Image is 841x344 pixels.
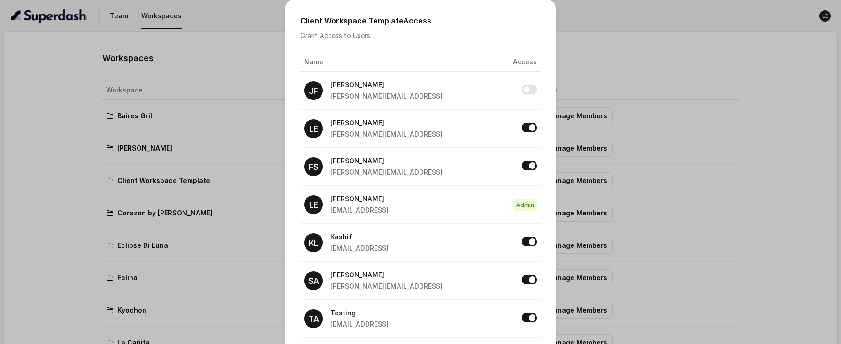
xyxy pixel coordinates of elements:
p: [PERSON_NAME] [330,269,443,281]
text: TA [308,314,319,324]
span: [EMAIL_ADDRESS] [330,206,389,214]
button: Allow access to Client Workspace Template [522,275,537,284]
span: [PERSON_NAME][EMAIL_ADDRESS] [330,130,443,138]
span: [EMAIL_ADDRESS] [330,244,389,252]
text: SA [308,276,319,286]
button: Allow access to Client Workspace Template [522,161,537,170]
button: Allow access to Client Workspace Template [522,313,537,322]
th: Name [300,53,451,72]
text: KL [309,238,318,248]
span: [PERSON_NAME][EMAIL_ADDRESS] [330,168,443,176]
span: [EMAIL_ADDRESS] [330,320,389,328]
span: [PERSON_NAME][EMAIL_ADDRESS] [330,92,443,100]
button: Allow access to Client Workspace Template [522,237,537,246]
p: Testing [330,307,389,319]
p: Kashif [330,231,389,243]
th: Access [451,53,541,72]
p: [PERSON_NAME] [330,117,443,129]
text: LE [309,200,318,210]
text: LE [309,124,318,134]
text: JF [309,86,318,96]
p: [PERSON_NAME] [330,193,389,205]
h2: Client Workspace Template Access [300,15,541,26]
p: [PERSON_NAME] [330,79,443,91]
p: Grant Access to Users [300,30,541,41]
span: [PERSON_NAME][EMAIL_ADDRESS] [330,282,443,290]
button: Allow access to Client Workspace Template [522,123,537,132]
span: Admin [513,199,537,211]
button: Allow access to Client Workspace Template [522,85,537,94]
p: [PERSON_NAME] [330,155,443,167]
text: FS [309,162,319,172]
